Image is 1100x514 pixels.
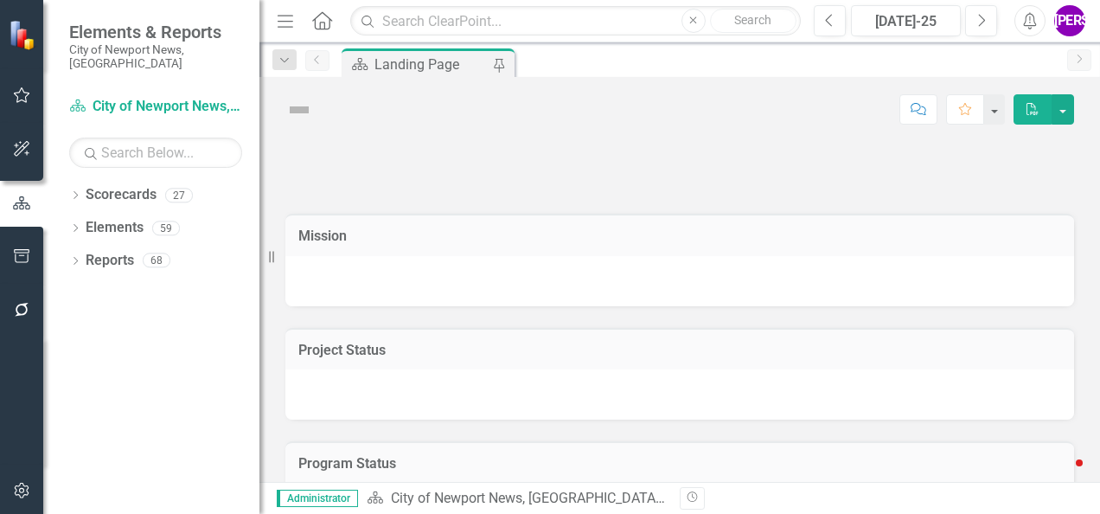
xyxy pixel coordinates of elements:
[350,6,801,36] input: Search ClearPoint...
[86,218,144,238] a: Elements
[367,489,667,509] div: »
[710,9,796,33] button: Search
[152,221,180,235] div: 59
[298,456,1061,472] h3: Program Status
[69,42,242,71] small: City of Newport News, [GEOGRAPHIC_DATA]
[86,251,134,271] a: Reports
[9,19,39,49] img: ClearPoint Strategy
[298,228,1061,244] h3: Mission
[374,54,489,75] div: Landing Page
[165,188,193,202] div: 27
[857,11,955,32] div: [DATE]-25
[298,343,1061,358] h3: Project Status
[391,490,665,506] a: City of Newport News, [GEOGRAPHIC_DATA]
[1041,455,1083,497] iframe: Intercom live chat
[666,490,751,506] div: Landing Page
[69,97,242,117] a: City of Newport News, [GEOGRAPHIC_DATA]
[851,5,961,36] button: [DATE]-25
[69,22,242,42] span: Elements & Reports
[86,185,157,205] a: Scorecards
[69,138,242,168] input: Search Below...
[1054,5,1085,36] button: [PERSON_NAME]
[734,13,771,27] span: Search
[277,490,358,507] span: Administrator
[143,254,170,268] div: 68
[285,96,313,124] img: Not Defined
